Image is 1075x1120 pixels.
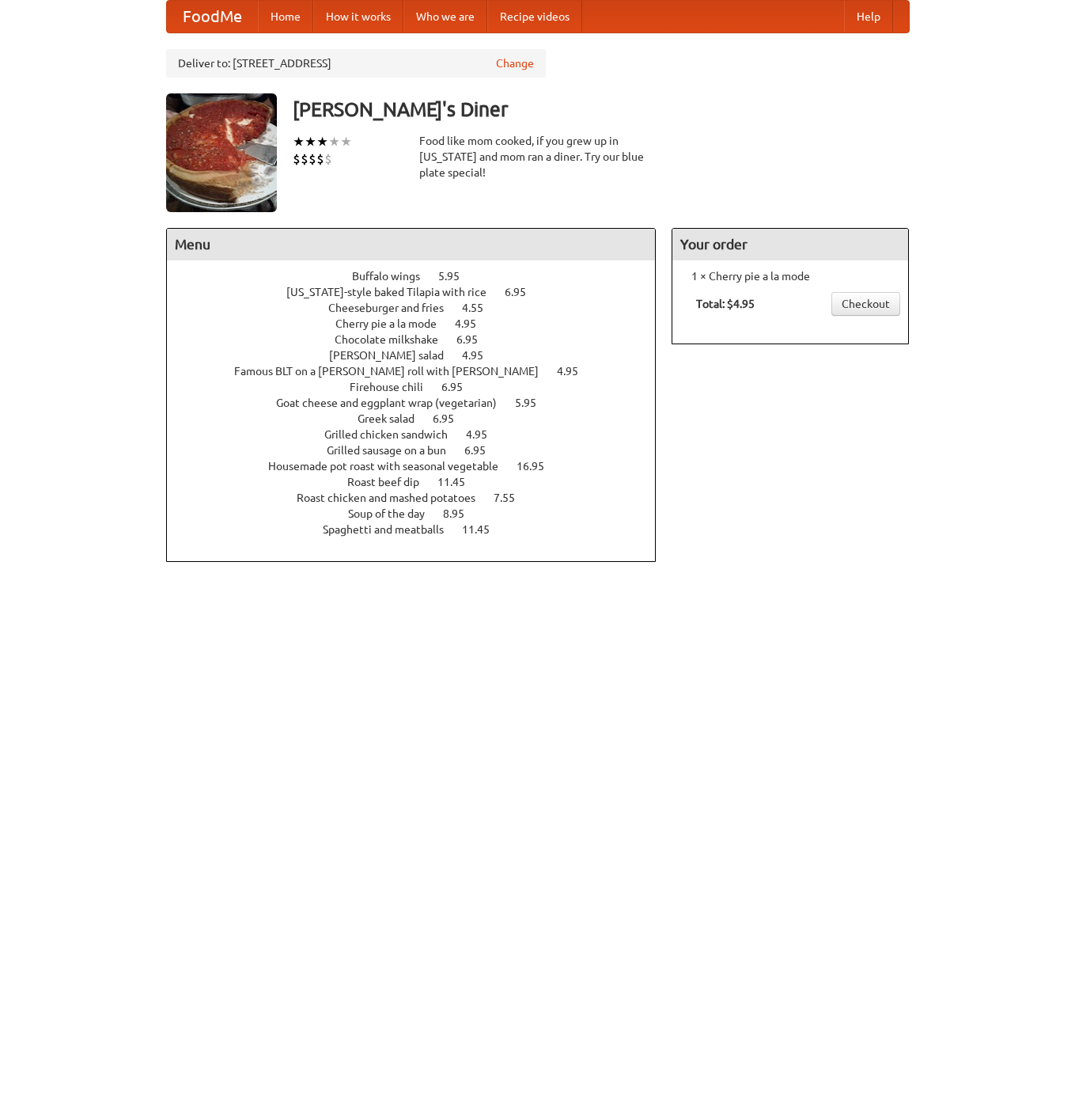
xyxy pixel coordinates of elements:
[286,286,555,298] a: [US_STATE]-style baked Tilapia with rice 6.95
[437,476,481,488] span: 11.45
[456,333,494,346] span: 6.95
[496,55,534,71] a: Change
[419,133,657,180] div: Food like mom cooked, if you grew up in [US_STATE] and mom ran a diner. Try our blue plate special!
[167,229,656,260] h4: Menu
[328,302,513,314] a: Cheeseburger and fries 4.55
[358,412,483,425] a: Greek salad 6.95
[328,302,460,314] span: Cheeseburger and fries
[286,286,502,298] span: [US_STATE]-style baked Tilapia with rice
[348,507,494,520] a: Soup of the day 8.95
[328,133,340,150] li: ★
[324,428,464,441] span: Grilled chicken sandwich
[517,460,560,473] span: 16.95
[324,150,332,168] li: $
[441,381,479,393] span: 6.95
[335,333,454,346] span: Chocolate milkshake
[557,365,594,378] span: 4.95
[350,381,439,393] span: Firehouse chili
[464,444,502,457] span: 6.95
[234,365,555,378] span: Famous BLT on a [PERSON_NAME] roll with [PERSON_NAME]
[329,349,460,362] span: [PERSON_NAME] salad
[348,507,441,520] span: Soup of the day
[293,133,305,150] li: ★
[347,476,494,488] a: Roast beef dip 11.45
[276,397,566,409] a: Goat cheese and eggplant wrap (vegetarian) 5.95
[301,150,308,168] li: $
[276,397,513,409] span: Goat cheese and eggplant wrap (vegetarian)
[844,1,893,32] a: Help
[258,1,313,32] a: Home
[316,133,328,150] li: ★
[268,460,514,473] span: Housemade pot roast with seasonal vegetable
[352,270,436,283] span: Buffalo wings
[305,133,316,150] li: ★
[462,523,505,536] span: 11.45
[313,1,403,32] a: How it works
[327,444,462,457] span: Grilled sausage on a bun
[494,492,531,504] span: 7.55
[358,412,430,425] span: Greek salad
[505,286,542,298] span: 6.95
[335,317,452,330] span: Cherry pie a la mode
[323,523,460,536] span: Spaghetti and meatballs
[308,150,316,168] li: $
[340,133,352,150] li: ★
[462,349,499,362] span: 4.95
[831,292,900,316] a: Checkout
[462,302,499,314] span: 4.55
[347,476,435,488] span: Roast beef dip
[166,49,546,78] div: Deliver to: [STREET_ADDRESS]
[327,444,515,457] a: Grilled sausage on a bun 6.95
[293,93,910,125] h3: [PERSON_NAME]'s Diner
[335,333,507,346] a: Chocolate milkshake 6.95
[515,397,552,409] span: 5.95
[234,365,608,378] a: Famous BLT on a [PERSON_NAME] roll with [PERSON_NAME] 4.95
[350,381,492,393] a: Firehouse chili 6.95
[696,298,755,310] b: Total: $4.95
[316,150,324,168] li: $
[323,523,519,536] a: Spaghetti and meatballs 11.45
[455,317,492,330] span: 4.95
[297,492,544,504] a: Roast chicken and mashed potatoes 7.55
[297,492,491,504] span: Roast chicken and mashed potatoes
[672,229,908,260] h4: Your order
[352,270,489,283] a: Buffalo wings 5.95
[268,460,573,473] a: Housemade pot roast with seasonal vegetable 16.95
[329,349,513,362] a: [PERSON_NAME] salad 4.95
[335,317,505,330] a: Cherry pie a la mode 4.95
[167,1,258,32] a: FoodMe
[466,428,503,441] span: 4.95
[443,507,480,520] span: 8.95
[438,270,475,283] span: 5.95
[433,412,470,425] span: 6.95
[293,150,301,168] li: $
[680,268,900,284] li: 1 × Cherry pie a la mode
[166,93,277,212] img: angular.jpg
[487,1,582,32] a: Recipe videos
[324,428,517,441] a: Grilled chicken sandwich 4.95
[403,1,487,32] a: Who we are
